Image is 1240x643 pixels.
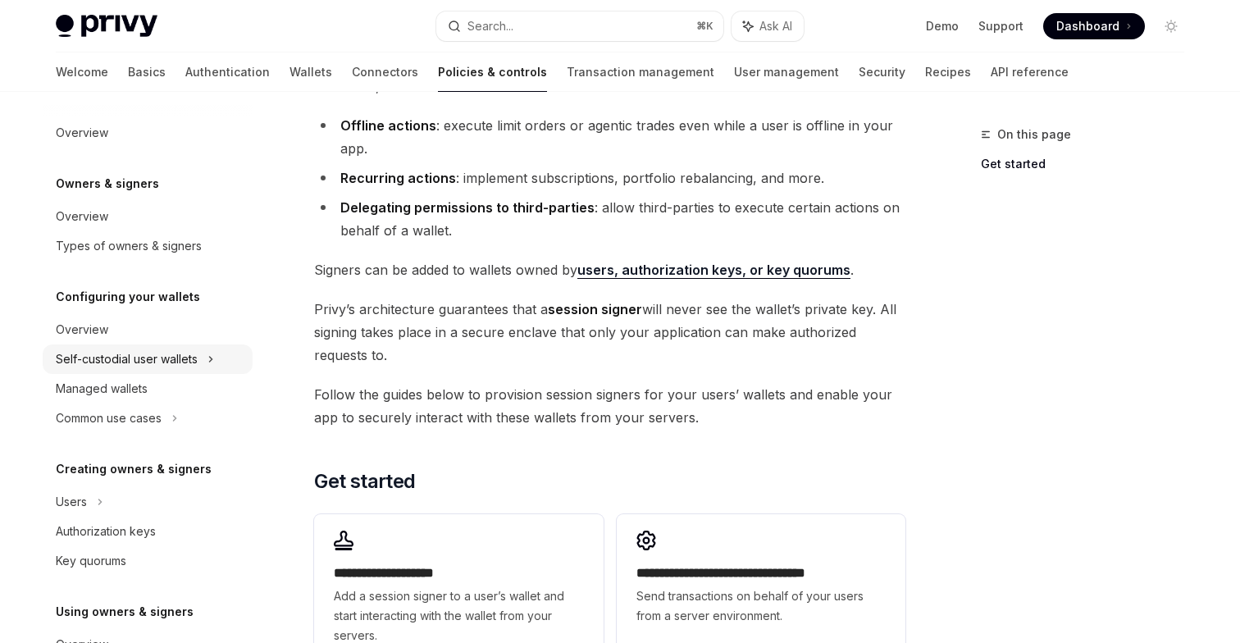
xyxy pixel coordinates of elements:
a: users, authorization keys, or key quorums [577,262,850,279]
div: Key quorums [56,551,126,571]
button: Search...⌘K [436,11,723,41]
span: On this page [997,125,1071,144]
a: Authentication [185,52,270,92]
a: Overview [43,315,253,344]
h5: Creating owners & signers [56,459,212,479]
span: ⌘ K [696,20,713,33]
a: Wallets [289,52,332,92]
li: : implement subscriptions, portfolio rebalancing, and more. [314,166,905,189]
strong: Recurring actions [340,170,456,186]
a: API reference [991,52,1069,92]
strong: Offline actions [340,117,436,134]
div: Types of owners & signers [56,236,202,256]
a: Recipes [925,52,971,92]
div: Common use cases [56,408,162,428]
button: Toggle dark mode [1158,13,1184,39]
li: : allow third-parties to execute certain actions on behalf of a wallet. [314,196,905,242]
a: Dashboard [1043,13,1145,39]
div: Self-custodial user wallets [56,349,198,369]
div: Managed wallets [56,379,148,399]
a: Managed wallets [43,374,253,404]
div: Overview [56,123,108,143]
div: Authorization keys [56,522,156,541]
a: Policies & controls [438,52,547,92]
span: Signers can be added to wallets owned by . [314,258,905,281]
a: Welcome [56,52,108,92]
a: Key quorums [43,546,253,576]
div: Overview [56,207,108,226]
a: User management [734,52,839,92]
strong: Delegating permissions to third-parties [340,199,595,216]
a: Get started [981,151,1197,177]
span: Send transactions on behalf of your users from a server environment. [636,586,886,626]
button: Ask AI [732,11,804,41]
a: Transaction management [567,52,714,92]
a: Demo [926,18,959,34]
a: Basics [128,52,166,92]
strong: session signer [548,301,642,317]
h5: Using owners & signers [56,602,194,622]
div: Users [56,492,87,512]
img: light logo [56,15,157,38]
span: Dashboard [1056,18,1119,34]
a: Types of owners & signers [43,231,253,261]
a: Support [978,18,1023,34]
a: Security [859,52,905,92]
span: Follow the guides below to provision session signers for your users’ wallets and enable your app ... [314,383,905,429]
li: : execute limit orders or agentic trades even while a user is offline in your app. [314,114,905,160]
a: Authorization keys [43,517,253,546]
h5: Owners & signers [56,174,159,194]
span: Privy’s architecture guarantees that a will never see the wallet’s private key. All signing takes... [314,298,905,367]
span: Ask AI [759,18,792,34]
a: Connectors [352,52,418,92]
a: Overview [43,118,253,148]
span: Get started [314,468,415,495]
div: Search... [467,16,513,36]
div: Overview [56,320,108,340]
a: Overview [43,202,253,231]
h5: Configuring your wallets [56,287,200,307]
